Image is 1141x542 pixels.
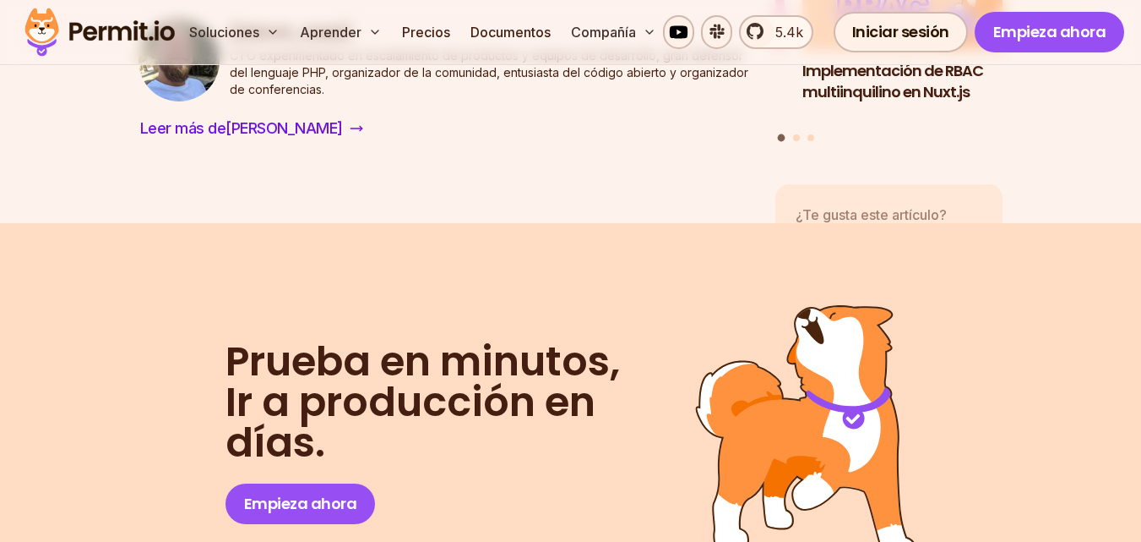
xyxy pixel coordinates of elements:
font: Aprender [300,24,361,41]
font: Documentos [470,24,551,41]
font: Empieza ahora [993,21,1106,42]
font: Implementación de RBAC multiinquilino en Nuxt.js [802,60,983,102]
a: Leer más de[PERSON_NAME] [139,115,365,142]
a: Empieza ahora [975,12,1125,52]
a: Documentos [464,15,557,49]
button: Soluciones [182,15,286,49]
a: Iniciar sesión [834,12,968,52]
a: 5.4k [739,15,812,49]
font: Leer más de [140,119,226,137]
button: Compañía [564,15,663,49]
img: Logotipo del permiso [17,3,182,61]
font: Iniciar sesión [852,21,949,42]
font: Prueba en minutos, [225,333,620,390]
font: 5.4k [775,24,803,41]
font: Empieza ahora [244,493,357,514]
font: Precios [402,24,450,41]
font: Soluciones [189,24,259,41]
font: ¿Te gusta este artículo? [796,206,947,223]
font: [PERSON_NAME] [225,119,343,137]
a: Empieza ahora [225,484,376,524]
button: Aprender [293,15,388,49]
font: CTO experimentado en escalamiento de productos y equipos de desarrollo, gran defensor del lenguaj... [230,48,748,96]
font: Compañía [571,24,636,41]
font: Ir a producción en días. [225,374,595,471]
button: Ir a la diapositiva 2 [793,134,800,141]
a: Precios [395,15,457,49]
button: Ir a la diapositiva 3 [807,134,814,141]
button: Ir a la diapositiva 1 [778,134,785,141]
